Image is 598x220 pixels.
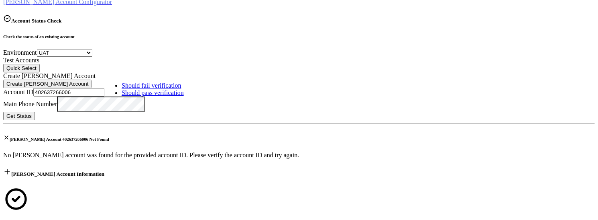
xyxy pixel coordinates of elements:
button: Get Status [3,112,35,120]
label: Test Accounts [3,57,39,64]
h6: [PERSON_NAME] Account 402637266006 Not Found [3,134,595,142]
label: Main Phone Number [3,101,57,107]
a: Should pass verification [122,89,184,97]
h5: Account Status Check [3,14,595,24]
button: Create [PERSON_NAME] Account [3,80,92,88]
label: Create [PERSON_NAME] Account [3,72,96,79]
label: Environment [3,49,37,56]
span: Get Status [6,113,32,119]
h5: [PERSON_NAME] Account Information [3,168,595,177]
input: Enter account ID [33,88,104,97]
a: Should fail verification [122,82,184,89]
h6: Check the status of an existing account [3,34,595,39]
button: Quick Select [3,64,40,72]
p: No [PERSON_NAME] account was found for the provided account ID. Please verify the account ID and ... [3,152,595,159]
label: Account ID [3,88,33,95]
